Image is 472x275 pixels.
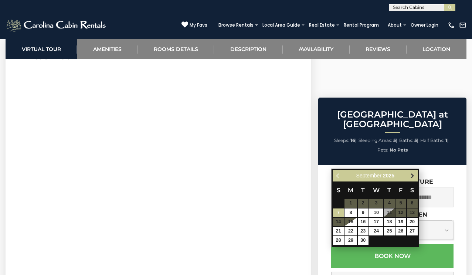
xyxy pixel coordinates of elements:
[395,227,406,235] a: 26
[399,187,403,194] span: Friday
[331,244,454,268] button: Book Now
[334,136,357,145] li: |
[410,187,414,194] span: Saturday
[369,208,383,217] a: 10
[445,137,447,143] strong: 1
[459,21,466,29] img: mail-regular-white.png
[395,218,406,226] a: 19
[215,20,257,30] a: Browse Rentals
[350,39,407,59] a: Reviews
[399,137,413,143] span: Baths:
[344,208,357,217] a: 8
[390,147,408,153] strong: No Pets
[337,187,340,194] span: Sunday
[356,173,381,179] span: September
[358,236,369,245] a: 30
[407,227,418,235] a: 27
[350,137,355,143] strong: 16
[283,39,350,59] a: Availability
[77,39,137,59] a: Amenities
[333,227,344,235] a: 21
[384,218,395,226] a: 18
[448,21,455,29] img: phone-regular-white.png
[358,218,369,226] a: 16
[408,171,417,180] a: Next
[407,218,418,226] a: 20
[320,110,465,129] h2: [GEOGRAPHIC_DATA] at [GEOGRAPHIC_DATA]
[214,39,282,59] a: Description
[420,137,444,143] span: Half Baths:
[344,227,357,235] a: 22
[407,20,442,30] a: Owner Login
[181,21,207,29] a: My Favs
[344,218,357,226] a: 15
[333,208,344,217] a: 7
[359,136,397,145] li: |
[137,39,214,59] a: Rooms Details
[384,227,395,235] a: 25
[410,173,415,179] span: Next
[361,187,365,194] span: Tuesday
[6,39,77,59] a: Virtual Tour
[384,20,405,30] a: About
[383,173,394,179] span: 2025
[259,20,304,30] a: Local Area Guide
[334,137,349,143] span: Sleeps:
[190,22,207,28] span: My Favs
[387,187,391,194] span: Thursday
[369,227,383,235] a: 24
[407,39,466,59] a: Location
[348,187,353,194] span: Monday
[340,20,383,30] a: Rental Program
[359,137,392,143] span: Sleeping Areas:
[305,20,339,30] a: Real Estate
[393,137,396,143] strong: 5
[358,227,369,235] a: 23
[358,208,369,217] a: 9
[377,147,388,153] span: Pets:
[333,236,344,245] a: 28
[369,218,383,226] a: 17
[6,18,108,33] img: White-1-2.png
[420,136,449,145] li: |
[373,187,380,194] span: Wednesday
[399,136,418,145] li: |
[344,236,357,245] a: 29
[414,137,417,143] strong: 5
